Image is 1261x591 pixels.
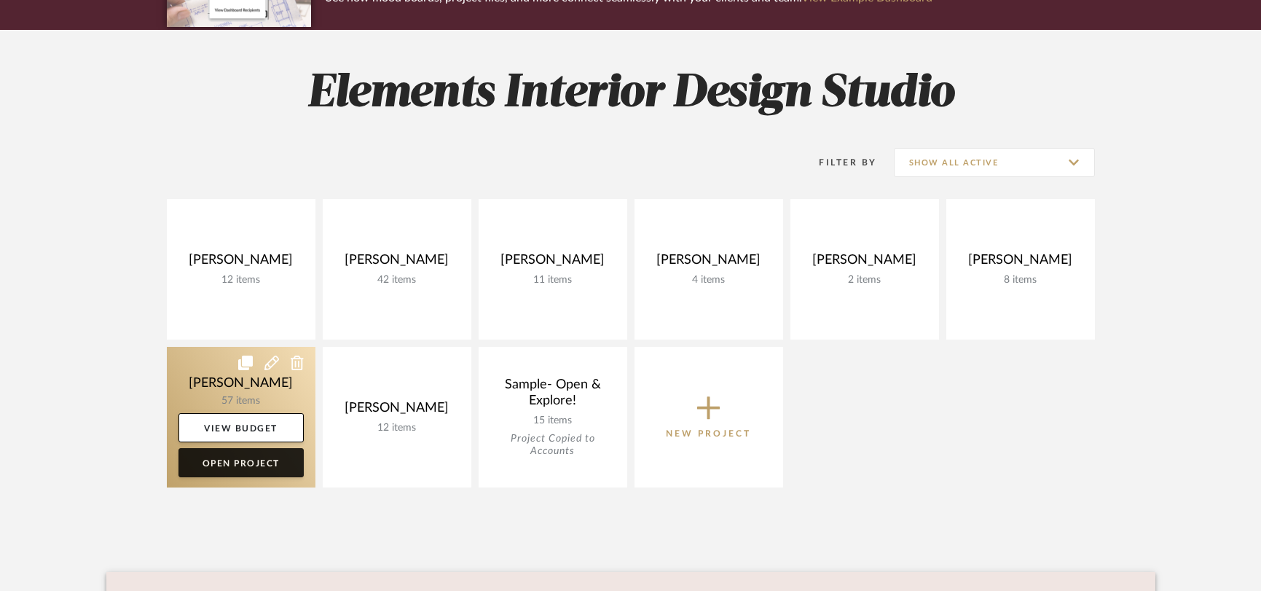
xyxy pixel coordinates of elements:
[490,433,616,458] div: Project Copied to Accounts
[178,448,304,477] a: Open Project
[178,252,304,274] div: [PERSON_NAME]
[646,274,771,286] div: 4 items
[178,274,304,286] div: 12 items
[334,422,460,434] div: 12 items
[802,252,927,274] div: [PERSON_NAME]
[490,252,616,274] div: [PERSON_NAME]
[334,274,460,286] div: 42 items
[106,66,1155,121] h2: Elements Interior Design Studio
[646,252,771,274] div: [PERSON_NAME]
[802,274,927,286] div: 2 items
[958,252,1083,274] div: [PERSON_NAME]
[666,426,751,441] p: New Project
[635,347,783,488] button: New Project
[490,377,616,415] div: Sample- Open & Explore!
[801,155,877,170] div: Filter By
[490,274,616,286] div: 11 items
[490,415,616,427] div: 15 items
[334,252,460,274] div: [PERSON_NAME]
[958,274,1083,286] div: 8 items
[178,413,304,442] a: View Budget
[334,400,460,422] div: [PERSON_NAME]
